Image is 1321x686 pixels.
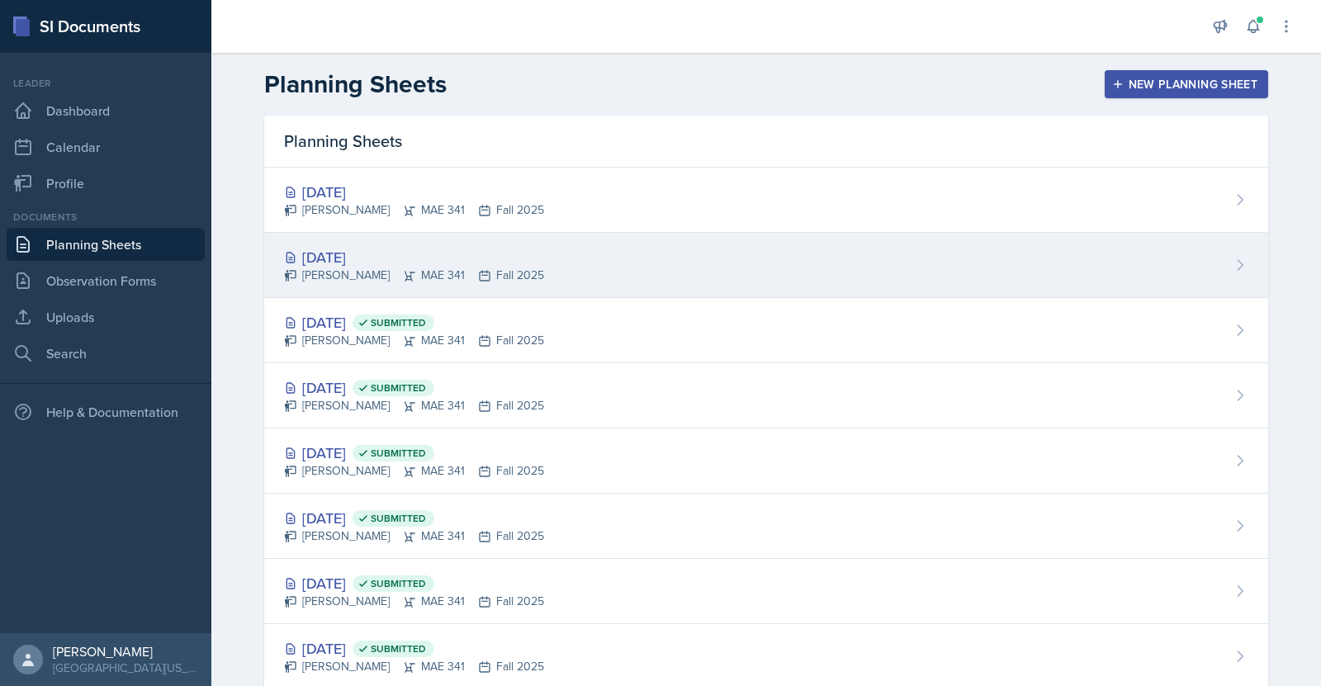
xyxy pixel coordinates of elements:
[264,233,1268,298] a: [DATE] [PERSON_NAME]MAE 341Fall 2025
[284,462,544,480] div: [PERSON_NAME] MAE 341 Fall 2025
[371,447,426,460] span: Submitted
[284,311,544,334] div: [DATE]
[7,228,205,261] a: Planning Sheets
[284,572,544,594] div: [DATE]
[264,559,1268,624] a: [DATE] Submitted [PERSON_NAME]MAE 341Fall 2025
[284,267,544,284] div: [PERSON_NAME] MAE 341 Fall 2025
[371,381,426,395] span: Submitted
[7,395,205,428] div: Help & Documentation
[284,637,544,660] div: [DATE]
[284,528,544,545] div: [PERSON_NAME] MAE 341 Fall 2025
[7,337,205,370] a: Search
[284,181,544,203] div: [DATE]
[7,130,205,163] a: Calendar
[371,642,426,655] span: Submitted
[264,494,1268,559] a: [DATE] Submitted [PERSON_NAME]MAE 341Fall 2025
[284,332,544,349] div: [PERSON_NAME] MAE 341 Fall 2025
[264,116,1268,168] div: Planning Sheets
[1115,78,1257,91] div: New Planning Sheet
[284,507,544,529] div: [DATE]
[371,512,426,525] span: Submitted
[284,246,544,268] div: [DATE]
[284,442,544,464] div: [DATE]
[264,363,1268,428] a: [DATE] Submitted [PERSON_NAME]MAE 341Fall 2025
[371,316,426,329] span: Submitted
[371,577,426,590] span: Submitted
[53,643,198,660] div: [PERSON_NAME]
[264,298,1268,363] a: [DATE] Submitted [PERSON_NAME]MAE 341Fall 2025
[264,168,1268,233] a: [DATE] [PERSON_NAME]MAE 341Fall 2025
[7,264,205,297] a: Observation Forms
[53,660,198,676] div: [GEOGRAPHIC_DATA][US_STATE] in [GEOGRAPHIC_DATA]
[284,201,544,219] div: [PERSON_NAME] MAE 341 Fall 2025
[284,397,544,414] div: [PERSON_NAME] MAE 341 Fall 2025
[7,94,205,127] a: Dashboard
[1105,70,1268,98] button: New Planning Sheet
[7,76,205,91] div: Leader
[284,593,544,610] div: [PERSON_NAME] MAE 341 Fall 2025
[264,428,1268,494] a: [DATE] Submitted [PERSON_NAME]MAE 341Fall 2025
[7,167,205,200] a: Profile
[284,376,544,399] div: [DATE]
[7,300,205,334] a: Uploads
[7,210,205,225] div: Documents
[264,69,447,99] h2: Planning Sheets
[284,658,544,675] div: [PERSON_NAME] MAE 341 Fall 2025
